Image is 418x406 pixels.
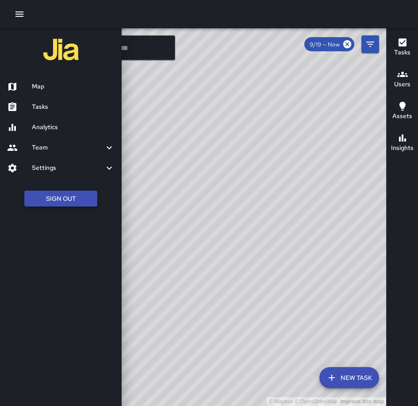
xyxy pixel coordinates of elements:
h6: Analytics [32,123,115,132]
h6: Insights [391,143,414,153]
h6: Users [394,80,410,89]
h6: Assets [392,111,412,121]
button: Sign Out [24,191,97,207]
button: New Task [319,367,379,388]
h6: Settings [32,163,104,173]
img: jia-logo [43,32,79,67]
h6: Tasks [394,48,410,57]
h6: Tasks [32,102,115,112]
h6: Map [32,82,115,92]
h6: Team [32,143,104,153]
